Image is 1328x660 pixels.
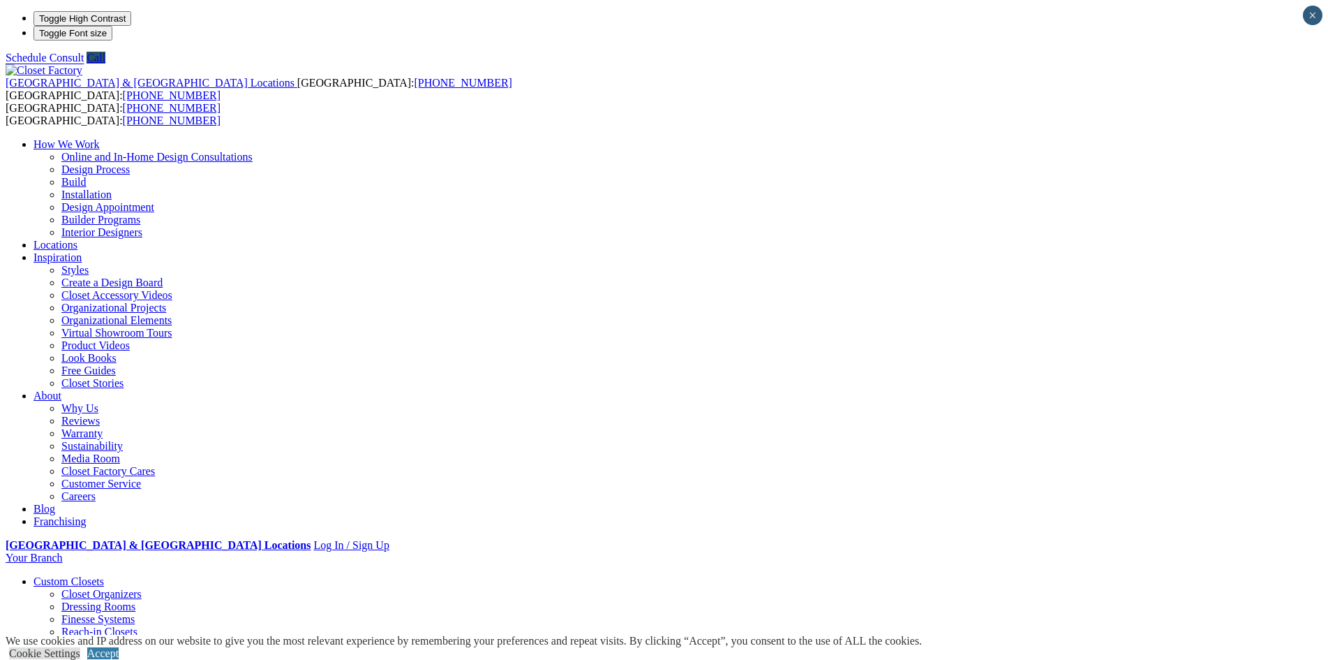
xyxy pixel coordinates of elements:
[123,115,221,126] a: [PHONE_NUMBER]
[6,539,311,551] a: [GEOGRAPHIC_DATA] & [GEOGRAPHIC_DATA] Locations
[9,647,80,659] a: Cookie Settings
[61,613,135,625] a: Finesse Systems
[61,402,98,414] a: Why Us
[61,214,140,226] a: Builder Programs
[87,52,105,64] a: Call
[61,427,103,439] a: Warranty
[33,251,82,263] a: Inspiration
[61,601,135,613] a: Dressing Rooms
[61,327,172,339] a: Virtual Showroom Tours
[61,151,253,163] a: Online and In-Home Design Consultations
[33,11,131,26] button: Toggle High Contrast
[61,302,166,314] a: Organizational Projects
[61,626,137,638] a: Reach-in Closets
[61,339,130,351] a: Product Videos
[33,503,55,515] a: Blog
[6,52,84,64] a: Schedule Consult
[61,201,154,213] a: Design Appointment
[33,575,104,587] a: Custom Closets
[123,102,221,114] a: [PHONE_NUMBER]
[33,26,112,41] button: Toggle Font size
[6,102,221,126] span: [GEOGRAPHIC_DATA]: [GEOGRAPHIC_DATA]:
[33,239,77,251] a: Locations
[61,588,142,600] a: Closet Organizers
[6,77,512,101] span: [GEOGRAPHIC_DATA]: [GEOGRAPHIC_DATA]:
[61,264,89,276] a: Styles
[61,352,117,364] a: Look Books
[6,77,297,89] a: [GEOGRAPHIC_DATA] & [GEOGRAPHIC_DATA] Locations
[39,28,107,38] span: Toggle Font size
[6,64,82,77] img: Closet Factory
[1303,6,1322,25] button: Close
[33,138,100,150] a: How We Work
[61,189,112,200] a: Installation
[61,415,100,427] a: Reviews
[123,89,221,101] a: [PHONE_NUMBER]
[61,277,163,288] a: Create a Design Board
[6,77,294,89] span: [GEOGRAPHIC_DATA] & [GEOGRAPHIC_DATA] Locations
[61,226,142,238] a: Interior Designers
[6,552,62,564] a: Your Branch
[313,539,389,551] a: Log In / Sign Up
[61,163,130,175] a: Design Process
[61,365,116,376] a: Free Guides
[33,515,87,527] a: Franchising
[61,478,141,490] a: Customer Service
[61,440,123,452] a: Sustainability
[414,77,512,89] a: [PHONE_NUMBER]
[61,176,87,188] a: Build
[61,377,124,389] a: Closet Stories
[33,390,61,402] a: About
[61,314,172,326] a: Organizational Elements
[6,635,922,647] div: We use cookies and IP address on our website to give you the most relevant experience by remember...
[61,289,172,301] a: Closet Accessory Videos
[61,490,96,502] a: Careers
[61,465,155,477] a: Closet Factory Cares
[61,453,120,464] a: Media Room
[87,647,119,659] a: Accept
[39,13,126,24] span: Toggle High Contrast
